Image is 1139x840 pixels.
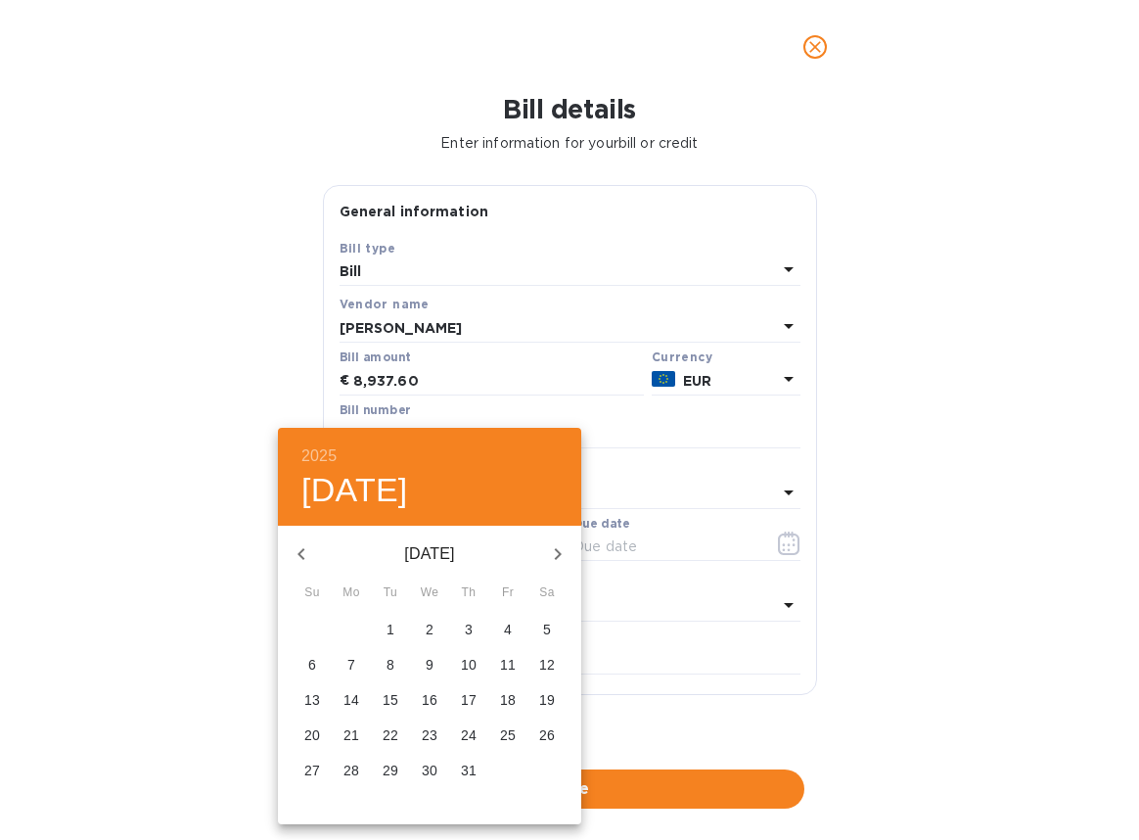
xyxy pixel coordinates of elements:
button: 16 [412,683,447,719]
p: 27 [304,761,320,780]
button: 17 [451,683,486,719]
p: [DATE] [325,542,534,566]
p: 2 [426,620,433,639]
p: 31 [461,761,477,780]
span: Th [451,583,486,603]
p: 3 [465,620,473,639]
button: 12 [529,648,565,683]
p: 10 [461,655,477,675]
span: We [412,583,447,603]
span: Mo [334,583,369,603]
button: 31 [451,754,486,789]
p: 13 [304,690,320,710]
button: 11 [490,648,525,683]
button: 18 [490,683,525,719]
button: 30 [412,754,447,789]
button: [DATE] [301,470,408,511]
p: 12 [539,655,555,675]
button: 10 [451,648,486,683]
p: 24 [461,725,477,745]
button: 28 [334,754,369,789]
p: 4 [504,620,512,639]
button: 22 [373,719,408,754]
button: 13 [295,683,330,719]
p: 16 [422,690,437,710]
button: 1 [373,613,408,648]
p: 17 [461,690,477,710]
p: 1 [387,620,394,639]
button: 2025 [301,443,337,470]
button: 23 [412,719,447,754]
button: 21 [334,719,369,754]
span: Sa [529,583,565,603]
p: 7 [347,655,355,675]
button: 2 [412,613,447,648]
button: 4 [490,613,525,648]
span: Fr [490,583,525,603]
p: 8 [387,655,394,675]
button: 5 [529,613,565,648]
button: 24 [451,719,486,754]
button: 19 [529,683,565,719]
button: 29 [373,754,408,789]
p: 28 [343,761,359,780]
p: 23 [422,725,437,745]
p: 26 [539,725,555,745]
p: 30 [422,761,437,780]
button: 3 [451,613,486,648]
p: 11 [500,655,516,675]
button: 26 [529,719,565,754]
p: 22 [383,725,398,745]
button: 25 [490,719,525,754]
p: 29 [383,761,398,780]
button: 7 [334,648,369,683]
button: 6 [295,648,330,683]
p: 14 [343,690,359,710]
span: Tu [373,583,408,603]
button: 9 [412,648,447,683]
span: Su [295,583,330,603]
p: 21 [343,725,359,745]
button: 27 [295,754,330,789]
p: 18 [500,690,516,710]
button: 20 [295,719,330,754]
p: 20 [304,725,320,745]
p: 15 [383,690,398,710]
button: 14 [334,683,369,719]
p: 25 [500,725,516,745]
button: 15 [373,683,408,719]
p: 6 [308,655,316,675]
p: 19 [539,690,555,710]
p: 9 [426,655,433,675]
p: 5 [543,620,551,639]
button: 8 [373,648,408,683]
